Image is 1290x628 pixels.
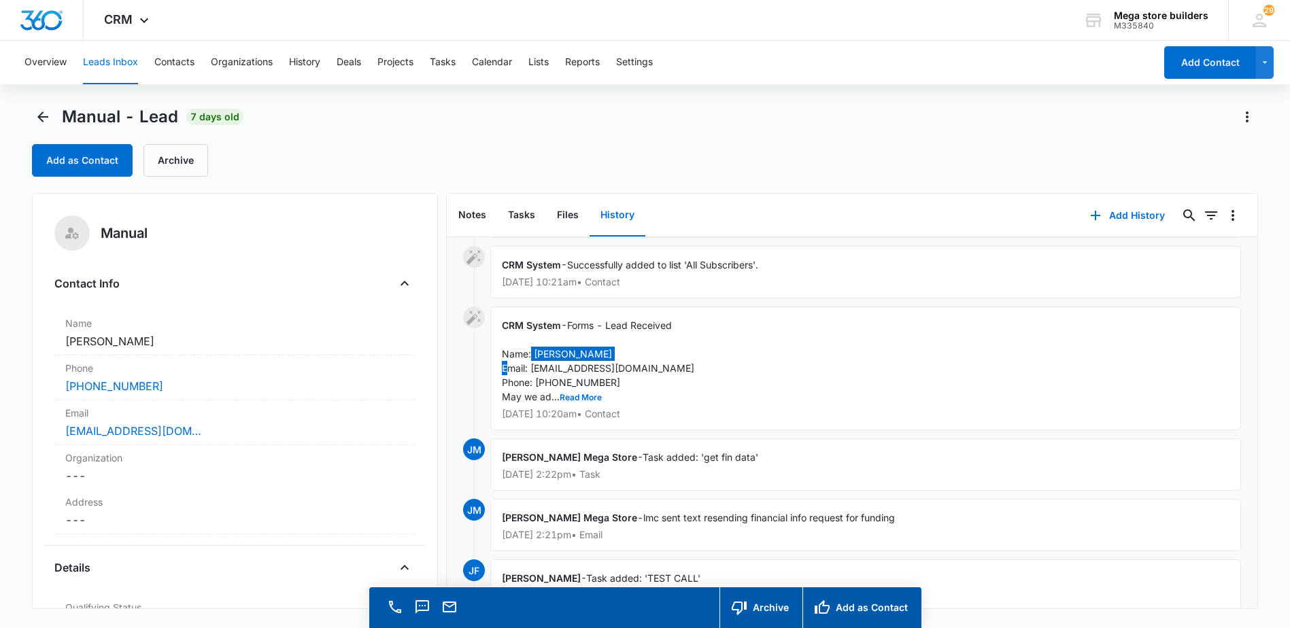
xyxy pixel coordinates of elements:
[440,606,459,617] a: Email
[502,409,1229,419] p: [DATE] 10:20am • Contact
[502,572,581,584] span: [PERSON_NAME]
[54,275,120,292] h4: Contact Info
[1076,199,1178,232] button: Add History
[502,512,637,523] span: [PERSON_NAME] Mega Store
[1114,10,1208,21] div: account name
[65,316,405,330] label: Name
[1178,205,1200,226] button: Search...
[54,489,415,534] div: Address---
[1164,46,1256,79] button: Add Contact
[377,41,413,84] button: Projects
[83,41,138,84] button: Leads Inbox
[1236,106,1258,128] button: Actions
[54,559,90,576] h4: Details
[101,223,148,243] h5: Manual
[413,606,432,617] a: Text
[586,572,700,584] span: Task added: 'TEST CALL'
[154,41,194,84] button: Contacts
[502,451,637,463] span: [PERSON_NAME] Mega Store
[54,400,415,445] div: Email[EMAIL_ADDRESS][DOMAIN_NAME]
[143,144,208,177] button: Archive
[65,451,405,465] label: Organization
[54,311,415,355] div: Name[PERSON_NAME]
[54,445,415,489] div: Organization---
[502,259,561,271] span: CRM System
[386,606,405,617] a: Call
[289,41,320,84] button: History
[1200,205,1222,226] button: Filters
[560,394,602,402] button: Read More
[32,106,54,128] button: Back
[186,109,243,125] span: 7 days old
[502,319,694,402] span: Forms - Lead Received Name: [PERSON_NAME] Email: [EMAIL_ADDRESS][DOMAIN_NAME] Phone: [PHONE_NUMBE...
[490,499,1240,551] div: -
[430,41,456,84] button: Tasks
[502,530,1229,540] p: [DATE] 2:21pm • Email
[386,597,405,616] button: Call
[490,246,1240,298] div: -
[447,194,497,237] button: Notes
[65,512,405,528] dd: ---
[643,451,758,463] span: Task added: 'get fin data'
[1263,5,1274,16] div: notifications count
[211,41,273,84] button: Organizations
[502,319,561,331] span: CRM System
[413,597,432,616] button: Text
[463,499,485,521] span: JM
[616,41,653,84] button: Settings
[65,361,405,375] label: Phone
[1263,5,1274,16] span: 29
[65,600,405,614] label: Qualifying Status
[65,378,163,394] a: [PHONE_NUMBER]
[528,41,549,84] button: Lists
[65,423,201,439] a: [EMAIL_ADDRESS][DOMAIN_NAME]
[65,495,405,509] label: Address
[497,194,546,237] button: Tasks
[546,194,590,237] button: Files
[65,468,405,484] dd: ---
[337,41,361,84] button: Deals
[394,273,415,294] button: Close
[502,470,1229,479] p: [DATE] 2:22pm • Task
[65,406,405,420] label: Email
[394,557,415,578] button: Close
[565,41,600,84] button: Reports
[590,194,645,237] button: History
[502,277,1229,287] p: [DATE] 10:21am • Contact
[32,144,133,177] button: Add as Contact
[24,41,67,84] button: Overview
[463,438,485,460] span: JM
[463,559,485,581] span: JF
[567,259,758,271] span: Successfully added to list 'All Subscribers'.
[802,587,921,628] button: Add as Contact
[54,355,415,400] div: Phone[PHONE_NUMBER]
[643,512,895,523] span: lmc sent text resending financial info request for funding
[62,107,178,127] span: Manual - Lead
[65,333,405,349] dd: [PERSON_NAME]
[1114,21,1208,31] div: account id
[472,41,512,84] button: Calendar
[104,12,133,27] span: CRM
[490,559,1240,612] div: -
[719,587,802,628] button: Archive
[440,597,459,616] button: Email
[490,438,1240,491] div: -
[1222,205,1244,226] button: Overflow Menu
[490,307,1240,430] div: -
